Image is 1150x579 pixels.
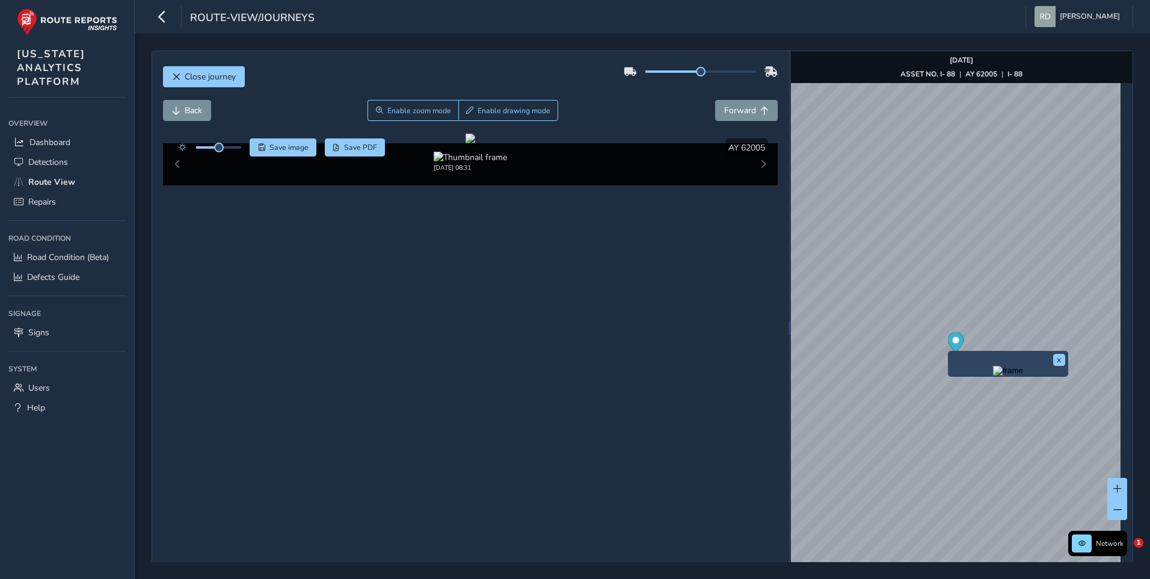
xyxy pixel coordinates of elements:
[8,267,126,287] a: Defects Guide
[27,271,79,283] span: Defects Guide
[28,382,50,394] span: Users
[993,366,1023,376] img: frame
[8,247,126,267] a: Road Condition (Beta)
[8,323,126,342] a: Signs
[900,69,955,79] strong: ASSET NO. I- 88
[190,10,315,27] span: route-view/journeys
[1053,354,1065,366] button: x
[269,143,309,152] span: Save image
[27,252,109,263] span: Road Condition (Beta)
[8,192,126,212] a: Repairs
[325,138,386,156] button: PDF
[1134,538,1143,548] span: 1
[28,327,49,338] span: Signs
[185,105,202,116] span: Back
[17,47,85,88] span: [US_STATE] ANALYTICS PLATFORM
[947,332,964,357] div: Map marker
[8,305,126,323] div: Signage
[28,176,75,188] span: Route View
[8,360,126,378] div: System
[8,378,126,398] a: Users
[28,156,68,168] span: Detections
[965,69,997,79] strong: AY 62005
[387,106,451,116] span: Enable zoom mode
[458,100,559,121] button: Draw
[163,66,245,87] button: Close journey
[8,132,126,152] a: Dashboard
[1007,69,1022,79] strong: I- 88
[344,143,377,152] span: Save PDF
[250,138,316,156] button: Save
[185,71,236,82] span: Close journey
[715,100,778,121] button: Forward
[1096,539,1124,548] span: Network
[434,163,507,172] div: [DATE] 08:31
[900,69,1022,79] div: | |
[724,105,756,116] span: Forward
[1060,6,1120,27] span: [PERSON_NAME]
[28,196,56,208] span: Repairs
[8,398,126,418] a: Help
[8,172,126,192] a: Route View
[8,152,126,172] a: Detections
[163,100,211,121] button: Back
[1109,538,1138,567] iframe: Intercom live chat
[29,137,70,148] span: Dashboard
[8,229,126,247] div: Road Condition
[367,100,458,121] button: Zoom
[478,106,550,116] span: Enable drawing mode
[950,55,973,65] strong: [DATE]
[1035,6,1124,27] button: [PERSON_NAME]
[728,142,765,153] span: AY 62005
[27,402,45,413] span: Help
[951,366,1065,374] button: Preview frame
[17,8,117,36] img: rr logo
[434,152,507,163] img: Thumbnail frame
[8,114,126,132] div: Overview
[1035,6,1056,27] img: diamond-layout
